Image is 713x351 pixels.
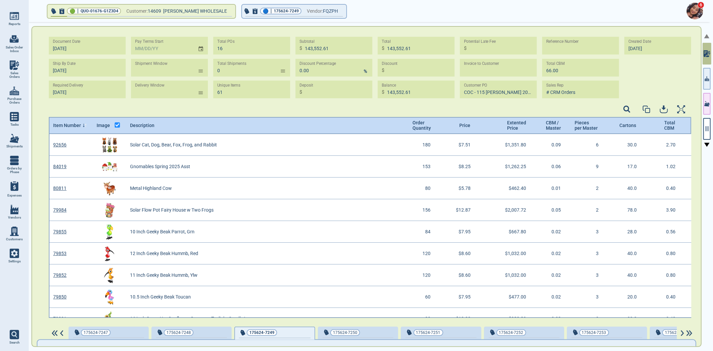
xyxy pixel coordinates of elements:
div: 1.02 [646,156,685,178]
span: 175624-7251 [416,329,441,336]
div: 0.06 [534,156,571,178]
div: 0.40 [646,178,685,199]
a: 79850 [53,294,67,300]
span: 80 [425,186,431,191]
span: $12.87 [456,207,471,213]
div: $462.40 [481,178,534,199]
span: Customer: [126,7,148,15]
img: menu_icon [10,112,19,121]
div: 0.02 [534,243,571,264]
div: 3 [571,308,608,330]
label: Discount [382,61,397,66]
img: menu_icon [10,227,19,236]
span: Vendor: [307,7,323,15]
span: | [270,8,272,14]
div: 3 [571,221,608,243]
div: 0.80 [646,243,685,264]
img: ArrowIcon [59,330,65,336]
span: 11 Inch Geeky Beak Hummb, Ylw [130,272,198,278]
span: 175624-7249 [274,8,299,14]
div: 3 [571,264,608,286]
label: Created Date [628,39,651,44]
img: menu_icon [10,86,19,96]
label: Total CBM [546,61,565,66]
a: 92656 [53,142,67,147]
div: 3 [571,286,608,308]
img: Avatar [687,3,703,19]
p: $ [300,89,302,96]
input: MM/DD/YY [49,37,122,54]
input: MM/DD/YY [624,37,697,54]
label: Sales Rep [546,83,564,88]
span: Pieces per Master [575,120,598,131]
div: 2 [571,178,608,199]
span: 175624-7248 [166,329,191,336]
div: 0.80 [646,264,685,286]
img: menu_icon [10,249,19,258]
div: 0.01 [534,178,571,199]
span: | [77,8,79,14]
span: Gnomables Spring 2025 Asst [130,164,190,169]
a: 80811 [53,186,67,191]
span: 14609 [148,7,163,15]
label: Potential Late Fee [464,39,496,44]
img: DoubleArrowIcon [50,330,59,336]
span: Reports [9,22,20,26]
div: 6 [571,134,608,156]
p: $ [382,89,384,96]
span: 40.0 [627,251,637,256]
span: $7.95 [459,294,471,300]
span: Solar Cat, Dog, Bear, Fox, Frog, and Rabbit [130,142,217,147]
label: Delivery Window [135,83,164,88]
button: Choose date [195,40,208,51]
span: 40.0 [627,272,637,278]
span: 156 [423,207,431,213]
span: Customers [6,237,23,241]
span: Item Number [53,123,81,128]
span: 17.0 [627,164,637,169]
span: 30.0 [627,142,637,147]
img: 79984Img [101,202,118,218]
span: Expenses [7,194,22,198]
img: 84019Img [101,158,118,175]
span: 10 Inch Geeky Beak Parrot, Grn [130,229,195,234]
span: Vendors [8,216,21,220]
span: $8.60 [459,272,471,278]
span: $5.78 [459,186,471,191]
button: 🟢|QUO-01676-G1Z3D4Customer:14609 [PERSON_NAME] WHOLESALE [47,5,235,18]
span: Price [459,123,471,128]
div: 2.40 [646,308,685,330]
img: menu_icon [10,11,19,21]
div: $982.80 [481,308,534,330]
img: 92656Img [101,136,118,153]
div: 0.02 [534,221,571,243]
a: 79855 [53,229,67,234]
span: Image [97,123,110,128]
p: $ [300,45,302,52]
span: 175624-7252 [499,329,523,336]
p: $ [382,67,384,74]
img: menu_icon [10,61,19,70]
label: Discount Percentage [300,61,336,66]
div: 0.02 [534,264,571,286]
div: $1,351.80 [481,134,534,156]
img: 79321Img [101,310,118,327]
div: 2.70 [646,134,685,156]
div: 3 [571,243,608,264]
span: 12 Inch Geeky Beak Hummb, Red [130,251,198,256]
span: 90 [425,316,431,321]
div: $1,262.25 [481,156,534,178]
label: Subtotal [300,39,315,44]
img: menu_icon [10,134,19,143]
span: 78.0 [627,207,637,213]
label: Required Delivery [53,83,84,88]
span: Purchase Orders [5,97,23,105]
input: MM/DD/YY [49,59,122,77]
div: $477.00 [481,286,534,308]
span: 40.0 [627,186,637,191]
span: 10.5 Inch Geeky Beak Toucan [130,294,191,300]
label: Total [382,39,391,44]
img: 80811Img [101,180,118,197]
div: 3.90 [646,199,685,221]
span: 6 [698,2,704,8]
